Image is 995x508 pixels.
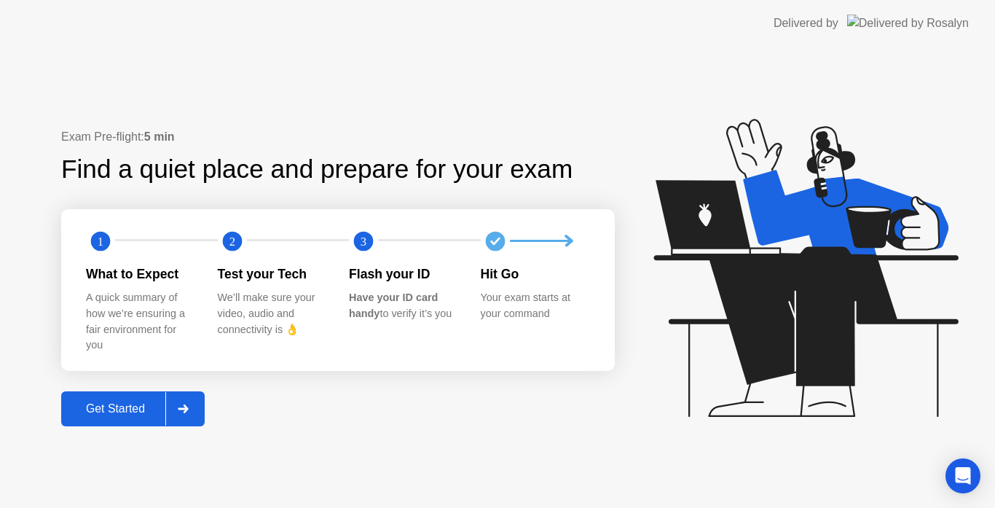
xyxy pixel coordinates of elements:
text: 1 [98,235,103,249]
div: We’ll make sure your video, audio and connectivity is 👌 [218,290,326,337]
div: Test your Tech [218,265,326,284]
div: Your exam starts at your command [481,290,589,321]
div: Hit Go [481,265,589,284]
div: A quick summary of how we’re ensuring a fair environment for you [86,290,194,353]
div: Find a quiet place and prepare for your exam [61,150,575,189]
div: Flash your ID [349,265,457,284]
div: Exam Pre-flight: [61,128,615,146]
div: What to Expect [86,265,194,284]
div: Delivered by [774,15,838,32]
text: 2 [229,235,235,249]
div: to verify it’s you [349,290,457,321]
div: Get Started [66,402,165,415]
b: 5 min [144,130,175,143]
text: 3 [361,235,366,249]
img: Delivered by Rosalyn [847,15,969,31]
div: Open Intercom Messenger [945,458,980,493]
button: Get Started [61,391,205,426]
b: Have your ID card handy [349,292,438,319]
